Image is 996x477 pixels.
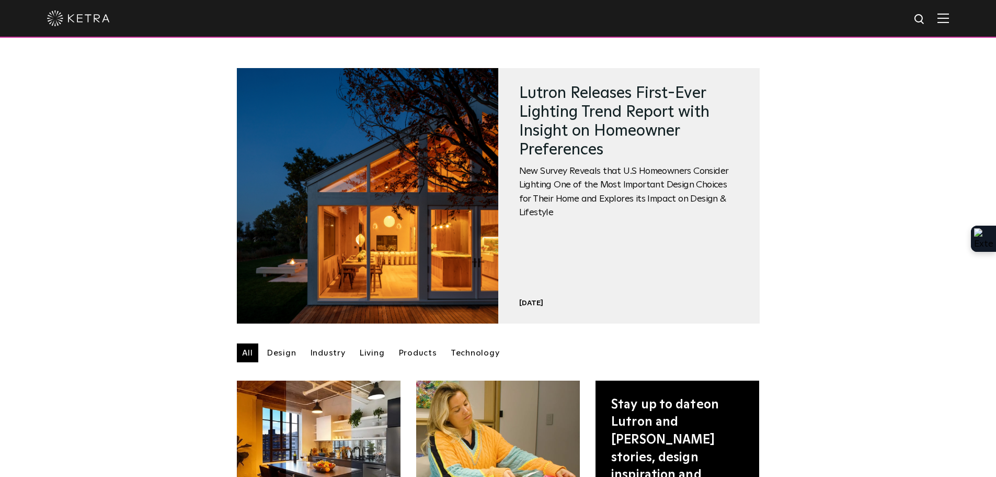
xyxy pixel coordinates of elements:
img: ketra-logo-2019-white [47,10,110,26]
span: New Survey Reveals that U.S Homeowners Consider Lighting One of the Most Important Design Choices... [519,164,739,220]
div: [DATE] [519,298,739,308]
img: Extension Icon [974,228,993,249]
img: search icon [913,13,926,26]
a: All [237,343,258,362]
a: Design [261,343,302,362]
a: Lutron Releases First-Ever Lighting Trend Report with Insight on Homeowner Preferences [519,85,709,158]
a: Technology [445,343,505,362]
img: Hamburger%20Nav.svg [937,13,949,23]
a: Living [354,343,390,362]
a: Products [393,343,442,362]
a: Industry [305,343,351,362]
